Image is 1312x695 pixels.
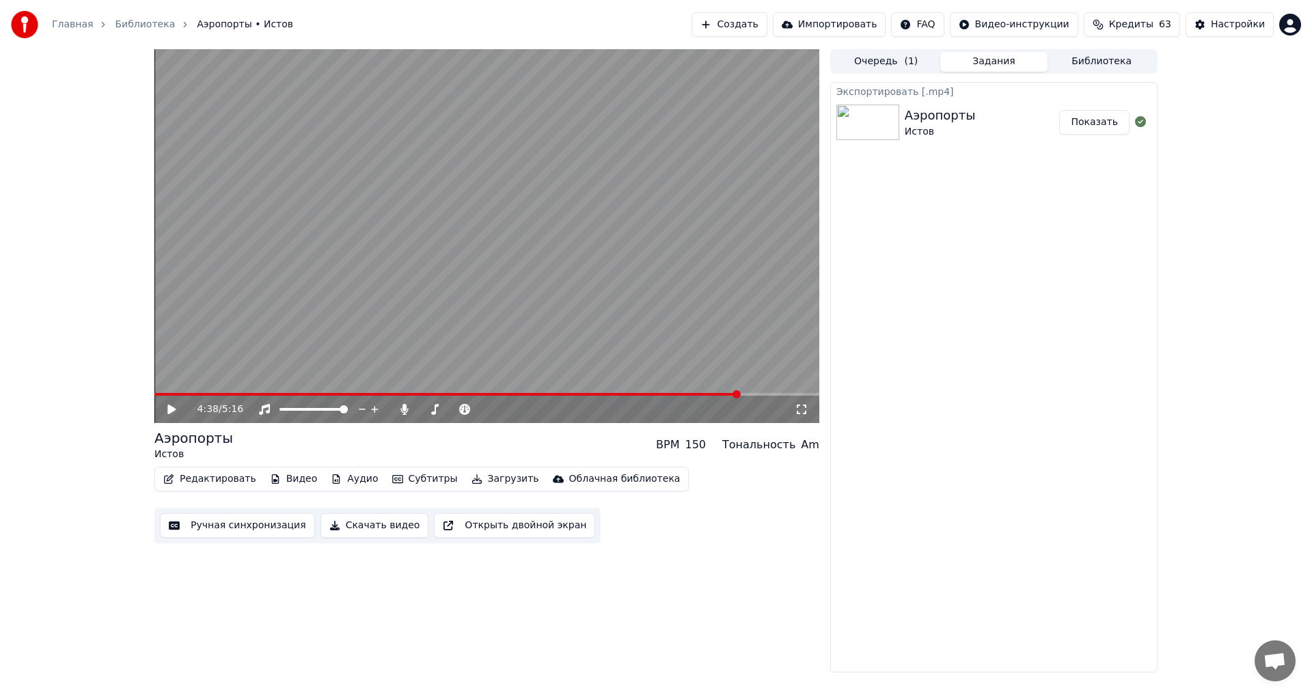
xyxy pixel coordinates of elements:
[692,12,767,37] button: Создать
[434,513,595,538] button: Открыть двойной экран
[832,52,940,72] button: Очередь
[1109,18,1153,31] span: Кредиты
[905,106,976,125] div: Аэропорты
[773,12,886,37] button: Импортировать
[320,513,429,538] button: Скачать видео
[52,18,293,31] nav: breadcrumb
[1255,640,1296,681] div: Открытый чат
[1059,110,1130,135] button: Показать
[387,469,463,489] button: Субтитры
[1084,12,1180,37] button: Кредиты63
[264,469,323,489] button: Видео
[801,437,819,453] div: Am
[154,448,233,461] div: Истов
[466,469,545,489] button: Загрузить
[950,12,1078,37] button: Видео-инструкции
[1211,18,1265,31] div: Настройки
[905,125,976,139] div: Истов
[1186,12,1274,37] button: Настройки
[569,472,681,486] div: Облачная библиотека
[222,403,243,416] span: 5:16
[722,437,795,453] div: Тональность
[831,83,1157,99] div: Экспортировать [.mp4]
[904,55,918,68] span: ( 1 )
[891,12,944,37] button: FAQ
[197,18,293,31] span: Аэропорты • Истов
[940,52,1048,72] button: Задания
[197,403,219,416] span: 4:38
[197,403,230,416] div: /
[1159,18,1171,31] span: 63
[158,469,262,489] button: Редактировать
[154,428,233,448] div: Аэропорты
[52,18,93,31] a: Главная
[1048,52,1156,72] button: Библиотека
[160,513,315,538] button: Ручная синхронизация
[11,11,38,38] img: youka
[325,469,383,489] button: Аудио
[115,18,175,31] a: Библиотека
[685,437,706,453] div: 150
[656,437,679,453] div: BPM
